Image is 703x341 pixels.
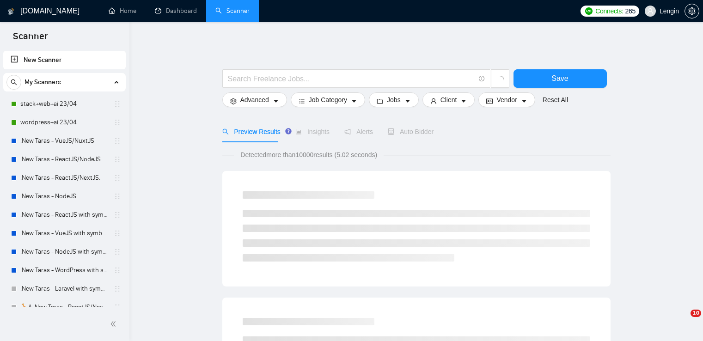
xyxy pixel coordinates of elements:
[479,76,485,82] span: info-circle
[240,95,269,105] span: Advanced
[20,224,108,243] a: .New Taras - VueJS with symbols
[295,128,302,135] span: area-chart
[20,187,108,206] a: .New Taras - NodeJS.
[7,79,21,85] span: search
[691,310,701,317] span: 10
[20,95,108,113] a: stack+web+ai 23/04
[20,298,108,317] a: 🦒A .New Taras - ReactJS/NextJS usual 23/04
[440,95,457,105] span: Client
[513,69,607,88] button: Save
[114,119,121,126] span: holder
[625,6,635,16] span: 265
[388,128,434,135] span: Auto Bidder
[404,97,411,104] span: caret-down
[299,97,305,104] span: bars
[20,261,108,280] a: .New Taras - WordPress with symbols
[284,127,293,135] div: Tooltip anchor
[387,95,401,105] span: Jobs
[460,97,467,104] span: caret-down
[114,174,121,182] span: holder
[309,95,347,105] span: Job Category
[273,97,279,104] span: caret-down
[3,51,126,69] li: New Scanner
[430,97,437,104] span: user
[20,150,108,169] a: .New Taras - ReactJS/NodeJS.
[496,95,517,105] span: Vendor
[672,310,694,332] iframe: Intercom live chat
[20,243,108,261] a: .New Taras - NodeJS with symbols
[20,132,108,150] a: .New Taras - VueJS/NuxtJS
[114,267,121,274] span: holder
[20,113,108,132] a: wordpress+ai 23/04
[114,156,121,163] span: holder
[114,211,121,219] span: holder
[422,92,475,107] button: userClientcaret-down
[496,76,504,84] span: loading
[551,73,568,84] span: Save
[155,7,197,15] a: dashboardDashboard
[344,128,373,135] span: Alerts
[109,7,136,15] a: homeHome
[388,128,394,135] span: robot
[222,128,281,135] span: Preview Results
[685,7,699,15] a: setting
[344,128,351,135] span: notification
[685,4,699,18] button: setting
[110,319,119,329] span: double-left
[595,6,623,16] span: Connects:
[478,92,535,107] button: idcardVendorcaret-down
[222,128,229,135] span: search
[295,128,330,135] span: Insights
[230,97,237,104] span: setting
[369,92,419,107] button: folderJobscaret-down
[647,8,654,14] span: user
[521,97,527,104] span: caret-down
[291,92,365,107] button: barsJob Categorycaret-down
[228,73,475,85] input: Search Freelance Jobs...
[543,95,568,105] a: Reset All
[8,4,14,19] img: logo
[114,304,121,311] span: holder
[114,285,121,292] span: holder
[114,100,121,108] span: holder
[351,97,357,104] span: caret-down
[11,51,118,69] a: New Scanner
[486,97,493,104] span: idcard
[377,97,383,104] span: folder
[20,169,108,187] a: .New Taras - ReactJS/NextJS.
[6,75,21,90] button: search
[215,7,250,15] a: searchScanner
[20,280,108,298] a: .New Taras - Laravel with symbols
[585,7,593,15] img: upwork-logo.png
[114,230,121,237] span: holder
[114,193,121,200] span: holder
[114,248,121,256] span: holder
[6,30,55,49] span: Scanner
[685,7,699,15] span: setting
[20,206,108,224] a: .New Taras - ReactJS with symbols
[24,73,61,91] span: My Scanners
[234,150,384,160] span: Detected more than 10000 results (5.02 seconds)
[114,137,121,145] span: holder
[222,92,287,107] button: settingAdvancedcaret-down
